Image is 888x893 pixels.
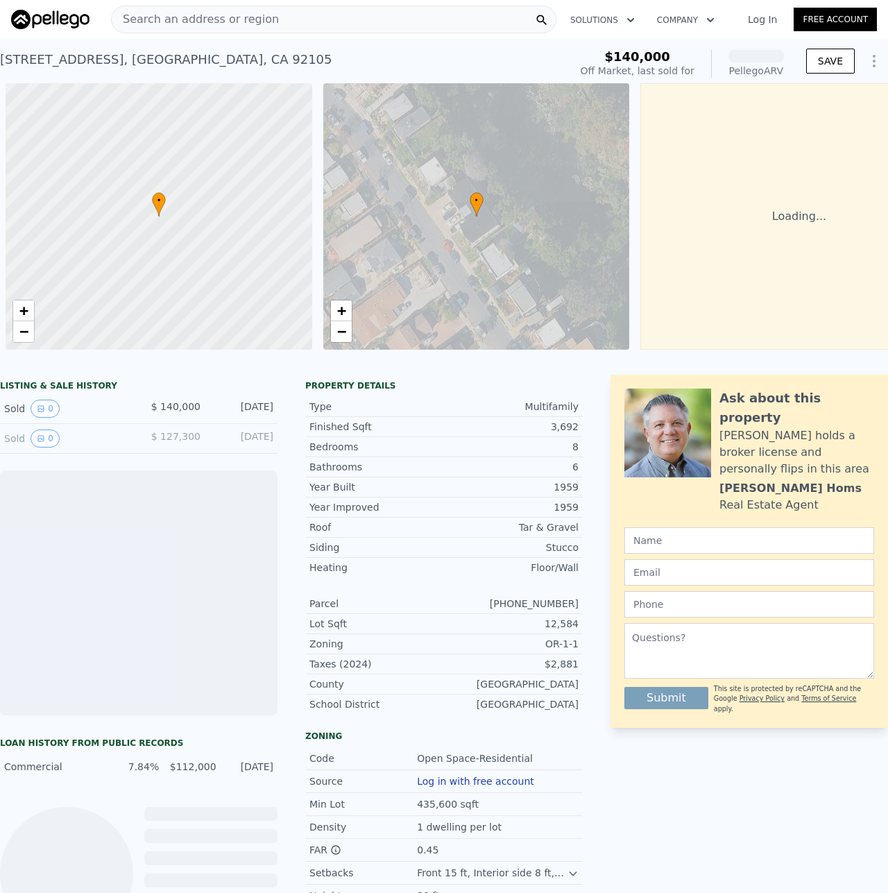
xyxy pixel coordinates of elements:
[4,760,102,774] div: Commercial
[31,400,60,418] button: View historical data
[719,480,862,497] div: [PERSON_NAME] Homs
[336,302,345,319] span: +
[417,776,534,787] button: Log in with free account
[4,430,128,448] div: Sold
[309,751,417,765] div: Code
[719,497,819,513] div: Real Estate Agent
[110,760,159,774] div: 7.84%
[309,460,444,474] div: Bathrooms
[331,321,352,342] a: Zoom out
[309,637,444,651] div: Zoning
[581,64,694,78] div: Off Market, last sold for
[336,323,345,340] span: −
[305,380,583,391] div: Property details
[731,12,794,26] a: Log In
[305,731,583,742] div: Zoning
[559,8,646,33] button: Solutions
[470,192,484,216] div: •
[417,797,481,811] div: 435,600 sqft
[212,430,273,448] div: [DATE]
[309,677,444,691] div: County
[794,8,877,31] a: Free Account
[444,420,579,434] div: 3,692
[309,400,444,414] div: Type
[719,389,874,427] div: Ask about this property
[13,321,34,342] a: Zoom out
[646,8,726,33] button: Company
[444,460,579,474] div: 6
[740,695,785,702] a: Privacy Policy
[444,541,579,554] div: Stucco
[309,657,444,671] div: Taxes (2024)
[11,10,89,29] img: Pellego
[728,64,784,78] div: Pellego ARV
[417,866,567,880] div: Front 15 ft, Interior side 8 ft, Street side 10 ft, Rear 20 ft
[152,194,166,207] span: •
[624,527,874,554] input: Name
[417,751,536,765] div: Open Space-Residential
[444,480,579,494] div: 1959
[309,480,444,494] div: Year Built
[309,440,444,454] div: Bedrooms
[309,617,444,631] div: Lot Sqft
[417,820,504,834] div: 1 dwelling per lot
[624,559,874,586] input: Email
[309,820,417,834] div: Density
[444,440,579,454] div: 8
[4,400,128,418] div: Sold
[624,591,874,618] input: Phone
[444,597,579,611] div: [PHONE_NUMBER]
[714,684,874,714] div: This site is protected by reCAPTCHA and the Google and apply.
[31,430,60,448] button: View historical data
[225,760,273,774] div: [DATE]
[112,11,279,28] span: Search an address or region
[309,541,444,554] div: Siding
[152,192,166,216] div: •
[309,697,444,711] div: School District
[212,400,273,418] div: [DATE]
[331,300,352,321] a: Zoom in
[167,760,216,774] div: $112,000
[19,323,28,340] span: −
[309,866,417,880] div: Setbacks
[719,427,874,477] div: [PERSON_NAME] holds a broker license and personally flips in this area
[444,520,579,534] div: Tar & Gravel
[309,561,444,575] div: Heating
[151,401,200,412] span: $ 140,000
[860,47,888,75] button: Show Options
[444,561,579,575] div: Floor/Wall
[801,695,856,702] a: Terms of Service
[444,677,579,691] div: [GEOGRAPHIC_DATA]
[417,843,441,857] div: 0.45
[19,302,28,319] span: +
[444,637,579,651] div: OR-1-1
[151,431,200,442] span: $ 127,300
[13,300,34,321] a: Zoom in
[604,49,670,64] span: $140,000
[309,520,444,534] div: Roof
[444,657,579,671] div: $2,881
[624,687,708,709] button: Submit
[309,500,444,514] div: Year Improved
[470,194,484,207] span: •
[309,597,444,611] div: Parcel
[309,774,417,788] div: Source
[444,500,579,514] div: 1959
[309,843,417,857] div: FAR
[444,697,579,711] div: [GEOGRAPHIC_DATA]
[444,617,579,631] div: 12,584
[309,797,417,811] div: Min Lot
[806,49,855,74] button: SAVE
[444,400,579,414] div: Multifamily
[309,420,444,434] div: Finished Sqft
